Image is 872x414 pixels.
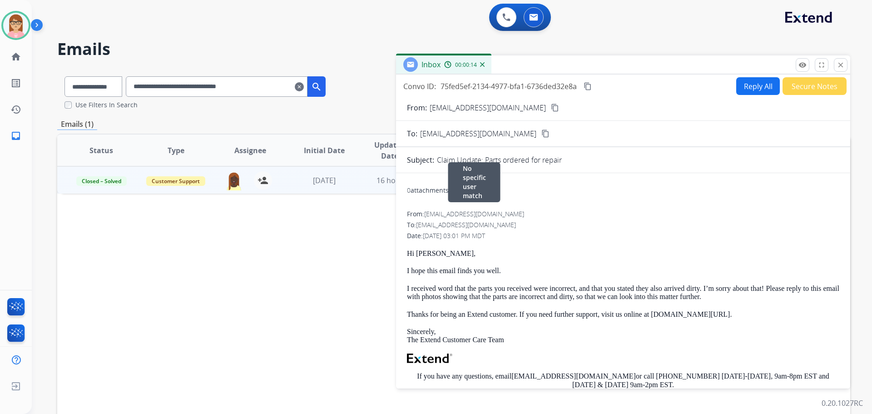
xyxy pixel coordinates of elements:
[407,128,417,139] p: To:
[407,372,839,389] p: If you have any questions, email or call [PHONE_NUMBER] [DATE]-[DATE], 9am-8pm EST and [DATE] & [...
[76,176,127,186] span: Closed – Solved
[10,51,21,62] mat-icon: home
[57,119,97,130] p: Emails (1)
[437,155,562,165] p: Claim Update: Parts ordered for repair
[295,81,304,92] mat-icon: clear
[225,171,243,190] img: agent-avatar
[407,328,839,344] p: Sincerely, The Extend Customer Care Team
[10,78,21,89] mat-icon: list_alt
[10,104,21,115] mat-icon: history
[407,284,839,301] p: I received word that the parts you received were incorrect, and that you stated they also arrived...
[377,175,421,185] span: 16 hours ago
[407,231,839,240] div: Date:
[837,61,845,69] mat-icon: close
[146,176,205,186] span: Customer Support
[822,398,863,409] p: 0.20.1027RC
[313,175,336,185] span: [DATE]
[407,310,839,319] p: Thanks for being an Extend customer. If you need further support, visit us online at [DOMAIN_NAME...
[423,231,485,240] span: [DATE] 03:01 PM MDT
[407,186,411,195] span: 0
[817,61,826,69] mat-icon: fullscreen
[3,13,29,38] img: avatar
[57,40,850,58] h2: Emails
[783,77,847,95] button: Secure Notes
[407,186,449,195] div: attachments
[407,354,452,364] img: Extend Logo
[304,145,345,156] span: Initial Date
[424,209,524,218] span: [EMAIL_ADDRESS][DOMAIN_NAME]
[258,175,268,186] mat-icon: person_add
[551,104,559,112] mat-icon: content_copy
[407,249,839,258] p: Hi [PERSON_NAME],
[455,61,477,69] span: 00:00:14
[89,145,113,156] span: Status
[584,82,592,90] mat-icon: content_copy
[511,372,636,380] a: [EMAIL_ADDRESS][DOMAIN_NAME]
[407,209,839,219] div: From:
[403,81,436,92] p: Convo ID:
[168,145,184,156] span: Type
[798,61,807,69] mat-icon: remove_red_eye
[10,130,21,141] mat-icon: inbox
[407,267,839,275] p: I hope this email finds you well.
[407,102,427,113] p: From:
[311,81,322,92] mat-icon: search
[448,162,500,202] span: No specific user match
[416,220,516,229] span: [EMAIL_ADDRESS][DOMAIN_NAME]
[75,100,138,110] label: Use Filters In Search
[736,77,780,95] button: Reply All
[234,145,266,156] span: Assignee
[407,155,434,165] p: Subject:
[441,81,577,91] span: 75fed5ef-2134-4977-bfa1-6736ded32e8a
[430,102,546,113] p: [EMAIL_ADDRESS][DOMAIN_NAME]
[369,140,411,161] span: Updated Date
[421,60,441,70] span: Inbox
[420,128,536,139] span: [EMAIL_ADDRESS][DOMAIN_NAME]
[541,130,550,138] mat-icon: content_copy
[407,220,839,229] div: To:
